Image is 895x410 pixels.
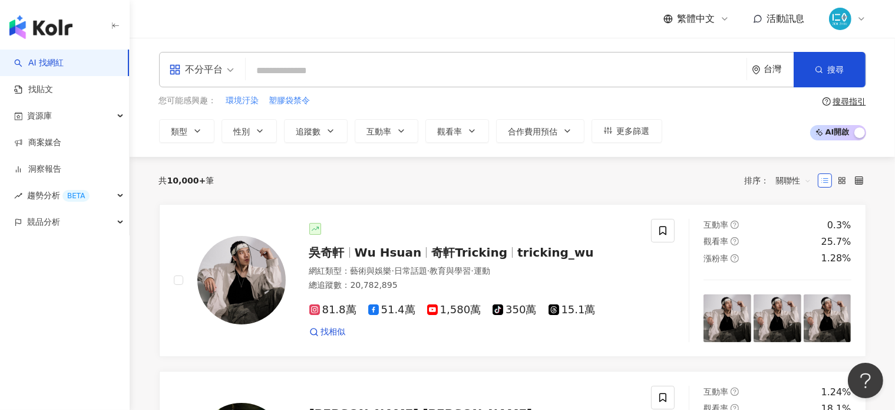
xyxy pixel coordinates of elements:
[431,245,507,260] span: 奇軒Tricking
[767,13,805,24] span: 活動訊息
[355,119,418,143] button: 互動率
[234,127,250,136] span: 性別
[368,304,415,316] span: 51.4萬
[704,387,728,396] span: 互動率
[731,254,739,263] span: question-circle
[430,266,471,275] span: 教育與學習
[427,266,430,275] span: ·
[828,65,844,74] span: 搜尋
[833,97,866,106] div: 搜尋指引
[704,294,751,342] img: post-image
[764,64,794,74] div: 台灣
[731,221,739,229] span: question-circle
[745,171,818,190] div: 排序：
[592,119,662,143] button: 更多篩選
[392,266,394,275] span: ·
[226,95,259,107] span: 環境汙染
[821,235,851,248] div: 25.7%
[394,266,427,275] span: 日常話題
[617,126,650,136] span: 更多篩選
[367,127,392,136] span: 互動率
[776,171,811,190] span: 關聯性
[222,119,277,143] button: 性別
[678,12,715,25] span: 繁體中文
[167,176,206,185] span: 10,000+
[823,97,831,106] span: question-circle
[355,245,422,260] span: Wu Hsuan
[829,8,851,30] img: %E8%97%8D%E8%89%B2logo%EF%BC%88%E6%A9%98%E8%89%B2%EF%BC%89-12.png
[425,119,489,143] button: 觀看率
[159,176,214,185] div: 共 筆
[27,182,90,209] span: 趨勢分析
[731,237,739,245] span: question-circle
[296,127,321,136] span: 追蹤數
[14,163,61,175] a: 洞察報告
[508,127,558,136] span: 合作費用預估
[284,119,348,143] button: 追蹤數
[171,127,188,136] span: 類型
[159,204,866,357] a: KOL Avatar吳奇軒Wu Hsuan奇軒Trickingtricking_wu網紅類型：藝術與娛樂·日常話題·教育與學習·運動總追蹤數：20,782,89581.8萬51.4萬1,580萬...
[496,119,584,143] button: 合作費用預估
[351,266,392,275] span: 藝術與娛樂
[517,245,594,260] span: tricking_wu
[821,386,851,399] div: 1.24%
[269,94,311,107] button: 塑膠袋禁令
[321,326,346,338] span: 找相似
[159,95,217,107] span: 您可能感興趣：
[427,304,481,316] span: 1,580萬
[821,252,851,265] div: 1.28%
[9,15,72,39] img: logo
[438,127,463,136] span: 觀看率
[27,103,52,129] span: 資源庫
[309,280,638,291] div: 總追蹤數 ： 20,782,895
[269,95,311,107] span: 塑膠袋禁令
[309,326,346,338] a: 找相似
[704,220,728,229] span: 互動率
[549,304,596,316] span: 15.1萬
[704,254,728,263] span: 漲粉率
[14,84,53,96] a: 找貼文
[14,137,61,149] a: 商案媒合
[159,119,214,143] button: 類型
[169,64,181,76] span: appstore
[731,388,739,396] span: question-circle
[14,57,64,69] a: searchAI 找網紅
[226,94,260,107] button: 環境汙染
[704,237,728,246] span: 觀看率
[794,52,866,87] button: 搜尋
[62,190,90,202] div: BETA
[309,265,638,277] div: 網紅類型 ：
[14,192,22,200] span: rise
[309,245,345,260] span: 吳奇軒
[197,236,286,324] img: KOL Avatar
[169,60,223,79] div: 不分平台
[752,65,761,74] span: environment
[754,294,801,342] img: post-image
[493,304,536,316] span: 350萬
[471,266,473,275] span: ·
[848,363,883,398] iframe: Help Scout Beacon - Open
[27,209,60,235] span: 競品分析
[827,219,851,232] div: 0.3%
[804,294,851,342] img: post-image
[309,304,356,316] span: 81.8萬
[474,266,490,275] span: 運動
